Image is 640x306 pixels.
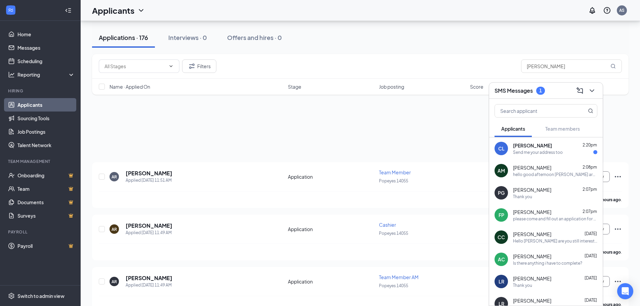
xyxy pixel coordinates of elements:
[603,6,611,14] svg: QuestionInfo
[495,104,574,117] input: Search applicant
[513,297,551,304] span: [PERSON_NAME]
[379,274,419,280] span: Team Member AM
[513,186,551,193] span: [PERSON_NAME]
[583,165,597,170] span: 2:08pm
[539,88,542,93] div: 1
[513,164,551,171] span: [PERSON_NAME]
[513,209,551,215] span: [PERSON_NAME]
[501,126,525,132] span: Applicants
[585,253,597,258] span: [DATE]
[585,231,597,236] span: [DATE]
[499,212,504,218] div: FP
[8,293,15,299] svg: Settings
[498,234,505,241] div: CC
[379,83,404,90] span: Job posting
[17,41,75,54] a: Messages
[513,231,551,237] span: [PERSON_NAME]
[513,216,597,222] div: please come and fill out an application for hiring
[110,83,150,90] span: Name · Applied On
[8,229,74,235] div: Payroll
[17,293,65,299] div: Switch to admin view
[513,142,552,149] span: [PERSON_NAME]
[379,178,408,183] span: Popeyes 14055
[104,62,166,70] input: All Stages
[587,85,597,96] button: ChevronDown
[17,98,75,112] a: Applicants
[288,278,375,285] div: Application
[99,33,148,42] div: Applications · 176
[379,231,408,236] span: Popeyes 14055
[112,174,117,180] div: AR
[599,250,621,255] b: 3 hours ago
[574,85,585,96] button: ComposeMessage
[126,274,172,282] h5: [PERSON_NAME]
[288,226,375,232] div: Application
[619,7,625,13] div: AS
[499,278,504,285] div: LR
[112,279,117,285] div: AR
[498,189,505,196] div: PG
[576,87,584,95] svg: ComposeMessage
[379,283,408,288] span: Popeyes 14055
[498,145,505,152] div: CL
[470,83,483,90] span: Score
[513,260,582,266] div: Is there anything i have to complete?
[588,6,596,14] svg: Notifications
[585,298,597,303] span: [DATE]
[588,87,596,95] svg: ChevronDown
[617,283,633,299] div: Open Intercom Messenger
[498,167,505,174] div: AM
[610,63,616,69] svg: MagnifyingGlass
[7,7,14,13] svg: WorkstreamLogo
[585,275,597,280] span: [DATE]
[17,182,75,195] a: TeamCrown
[521,59,622,73] input: Search in applications
[8,88,74,94] div: Hiring
[17,239,75,253] a: PayrollCrown
[17,209,75,222] a: SurveysCrown
[614,277,622,286] svg: Ellipses
[92,5,134,16] h1: Applicants
[545,126,580,132] span: Team members
[65,7,72,14] svg: Collapse
[379,222,396,228] span: Cashier
[379,169,411,175] span: Team Member
[513,253,551,260] span: [PERSON_NAME]
[288,83,301,90] span: Stage
[126,170,172,177] h5: [PERSON_NAME]
[182,59,216,73] button: Filter Filters
[583,142,597,147] span: 2:20pm
[137,6,145,14] svg: ChevronDown
[17,138,75,152] a: Talent Network
[126,177,172,184] div: Applied [DATE] 11:51 AM
[588,108,593,114] svg: MagnifyingGlass
[17,28,75,41] a: Home
[288,173,375,180] div: Application
[17,71,75,78] div: Reporting
[17,112,75,125] a: Sourcing Tools
[513,194,532,200] div: Thank you
[498,256,505,263] div: AC
[8,159,74,164] div: Team Management
[8,71,15,78] svg: Analysis
[168,63,174,69] svg: ChevronDown
[614,173,622,181] svg: Ellipses
[17,125,75,138] a: Job Postings
[17,54,75,68] a: Scheduling
[513,149,563,155] div: Send me your address too
[513,238,597,244] div: Hello [PERSON_NAME] are you still interested in the assistant manager position?
[495,87,533,94] h3: SMS Messages
[17,195,75,209] a: DocumentsCrown
[112,226,117,232] div: AR
[513,282,532,288] div: Thank you
[614,225,622,233] svg: Ellipses
[126,282,172,289] div: Applied [DATE] 11:49 AM
[17,169,75,182] a: OnboardingCrown
[599,197,621,202] b: 3 hours ago
[227,33,282,42] div: Offers and hires · 0
[583,187,597,192] span: 2:07pm
[188,62,196,70] svg: Filter
[126,222,172,229] h5: [PERSON_NAME]
[513,172,597,177] div: hello good afternoon [PERSON_NAME] are you still interested in for a position again?
[513,275,551,282] span: [PERSON_NAME]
